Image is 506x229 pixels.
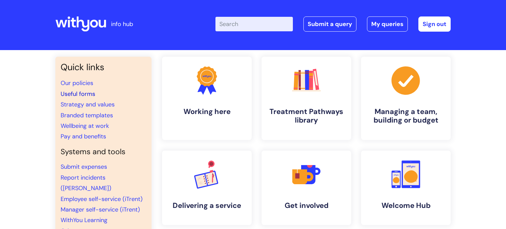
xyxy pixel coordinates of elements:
[167,107,246,116] h4: Working here
[267,107,346,125] h4: Treatment Pathways library
[111,19,133,29] p: info hub
[167,201,246,210] h4: Delivering a service
[418,16,451,32] a: Sign out
[61,90,95,98] a: Useful forms
[61,174,111,192] a: Report incidents ([PERSON_NAME])
[61,216,107,224] a: WithYou Learning
[61,79,93,87] a: Our policies
[262,57,351,140] a: Treatment Pathways library
[361,57,451,140] a: Managing a team, building or budget
[61,62,146,72] h3: Quick links
[61,100,115,108] a: Strategy and values
[366,201,445,210] h4: Welcome Hub
[61,206,140,214] a: Manager self-service (iTrent)
[303,16,356,32] a: Submit a query
[61,147,146,157] h4: Systems and tools
[262,151,351,225] a: Get involved
[367,16,408,32] a: My queries
[61,132,106,140] a: Pay and benefits
[267,201,346,210] h4: Get involved
[215,16,451,32] div: | -
[61,195,143,203] a: Employee self-service (iTrent)
[61,122,109,130] a: Wellbeing at work
[162,57,252,140] a: Working here
[61,163,107,171] a: Submit expenses
[215,17,293,31] input: Search
[361,151,451,225] a: Welcome Hub
[61,111,113,119] a: Branded templates
[162,151,252,225] a: Delivering a service
[366,107,445,125] h4: Managing a team, building or budget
